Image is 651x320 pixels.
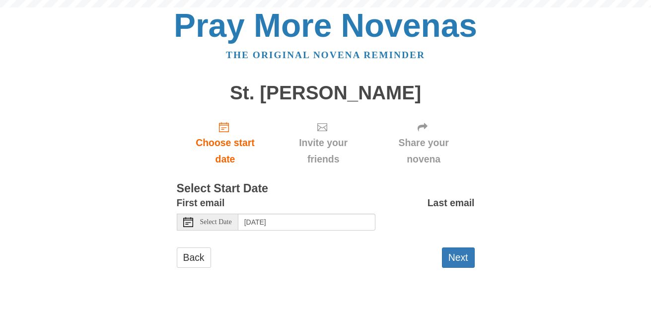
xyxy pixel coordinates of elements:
a: Back [177,247,211,268]
h1: St. [PERSON_NAME] [177,82,475,104]
span: Share your novena [383,135,465,167]
span: Invite your friends [284,135,362,167]
a: Choose start date [177,113,274,172]
span: Select Date [200,219,232,226]
span: Choose start date [187,135,264,167]
div: Click "Next" to confirm your start date first. [274,113,372,172]
label: Last email [428,195,475,211]
div: Click "Next" to confirm your start date first. [373,113,475,172]
h3: Select Start Date [177,182,475,195]
a: Pray More Novenas [174,7,477,44]
label: First email [177,195,225,211]
button: Next [442,247,475,268]
a: The original novena reminder [226,50,425,60]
